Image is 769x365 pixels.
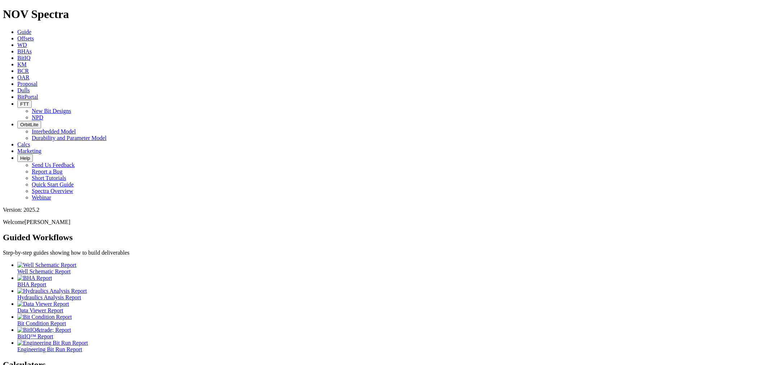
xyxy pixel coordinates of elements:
[17,327,71,333] img: BitIQ&trade; Report
[32,162,75,168] a: Send Us Feedback
[17,327,766,339] a: BitIQ&trade; Report BitIQ™ Report
[3,233,766,242] h2: Guided Workflows
[32,181,74,188] a: Quick Start Guide
[17,288,87,294] img: Hydraulics Analysis Report
[17,333,53,339] span: BitIQ™ Report
[17,268,71,274] span: Well Schematic Report
[17,320,66,326] span: Bit Condition Report
[17,94,38,100] a: BitPortal
[17,35,34,41] a: Offsets
[32,135,107,141] a: Durability and Parameter Model
[17,55,30,61] a: BitIQ
[3,250,766,256] p: Step-by-step guides showing how to build deliverables
[17,314,72,320] img: Bit Condition Report
[32,114,43,120] a: NPD
[17,262,76,268] img: Well Schematic Report
[17,314,766,326] a: Bit Condition Report Bit Condition Report
[17,301,69,307] img: Data Viewer Report
[3,8,766,21] h1: NOV Spectra
[17,141,30,148] a: Calcs
[17,275,766,287] a: BHA Report BHA Report
[17,307,63,313] span: Data Viewer Report
[3,219,766,225] p: Welcome
[17,340,766,352] a: Engineering Bit Run Report Engineering Bit Run Report
[25,219,70,225] span: [PERSON_NAME]
[32,168,62,175] a: Report a Bug
[17,61,27,67] a: KM
[17,275,52,281] img: BHA Report
[20,101,29,107] span: FTT
[20,122,38,127] span: OrbitLite
[17,48,32,54] a: BHAs
[17,148,41,154] a: Marketing
[32,188,73,194] a: Spectra Overview
[17,301,766,313] a: Data Viewer Report Data Viewer Report
[17,340,88,346] img: Engineering Bit Run Report
[32,175,66,181] a: Short Tutorials
[17,29,31,35] a: Guide
[3,207,766,213] div: Version: 2025.2
[17,262,766,274] a: Well Schematic Report Well Schematic Report
[17,42,27,48] a: WD
[17,100,32,108] button: FTT
[17,346,82,352] span: Engineering Bit Run Report
[20,155,30,161] span: Help
[17,281,46,287] span: BHA Report
[17,81,37,87] a: Proposal
[17,154,33,162] button: Help
[32,108,71,114] a: New Bit Designs
[17,68,29,74] a: BCR
[17,74,30,80] a: OAR
[17,121,41,128] button: OrbitLite
[17,87,30,93] a: Dulls
[32,194,51,201] a: Webinar
[32,128,76,135] a: Interbedded Model
[17,294,81,300] span: Hydraulics Analysis Report
[17,288,766,300] a: Hydraulics Analysis Report Hydraulics Analysis Report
